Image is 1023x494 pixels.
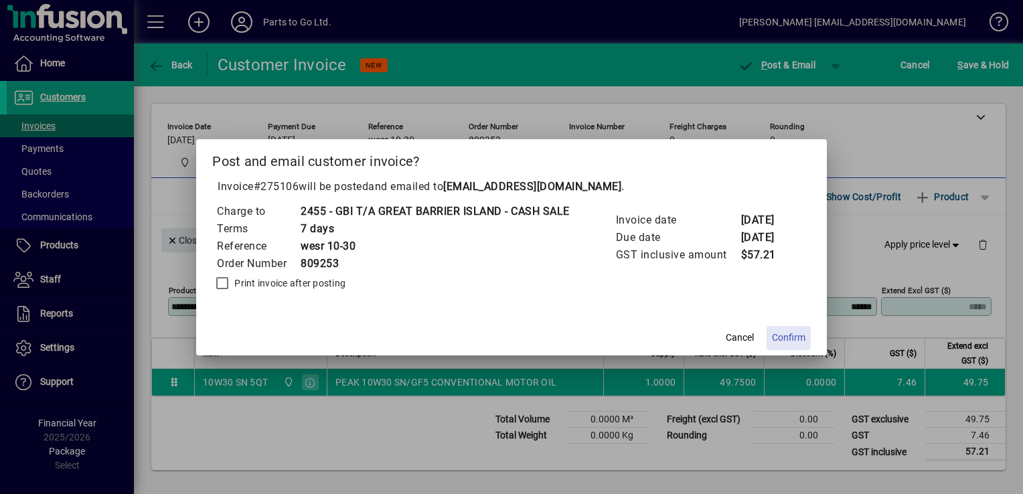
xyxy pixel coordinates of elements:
label: Print invoice after posting [232,276,345,290]
td: 809253 [300,255,570,272]
td: Reference [216,238,300,255]
button: Cancel [718,326,761,350]
span: Confirm [772,331,805,345]
td: 7 days [300,220,570,238]
span: and emailed to [368,180,621,193]
td: 2455 - GBI T/A GREAT BARRIER ISLAND - CASH SALE [300,203,570,220]
td: [DATE] [740,212,794,229]
span: Cancel [726,331,754,345]
td: GST inclusive amount [615,246,740,264]
button: Confirm [767,326,811,350]
td: $57.21 [740,246,794,264]
td: Due date [615,229,740,246]
td: Terms [216,220,300,238]
p: Invoice will be posted . [212,179,811,195]
span: #275106 [254,180,299,193]
td: [DATE] [740,229,794,246]
h2: Post and email customer invoice? [196,139,827,178]
td: Invoice date [615,212,740,229]
td: Charge to [216,203,300,220]
td: wesr 10-30 [300,238,570,255]
b: [EMAIL_ADDRESS][DOMAIN_NAME] [443,180,621,193]
td: Order Number [216,255,300,272]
